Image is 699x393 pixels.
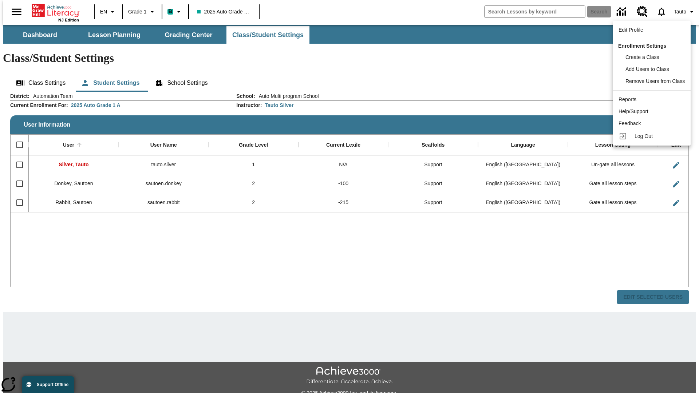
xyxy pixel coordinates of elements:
span: Add Users to Class [625,66,669,72]
span: Feedback [619,120,641,126]
span: Log Out [635,133,653,139]
span: Reports [619,96,636,102]
span: Help/Support [619,108,648,114]
span: Create a Class [625,54,659,60]
span: Remove Users from Class [625,78,685,84]
span: Edit Profile [619,27,643,33]
span: Enrollment Settings [618,43,666,49]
